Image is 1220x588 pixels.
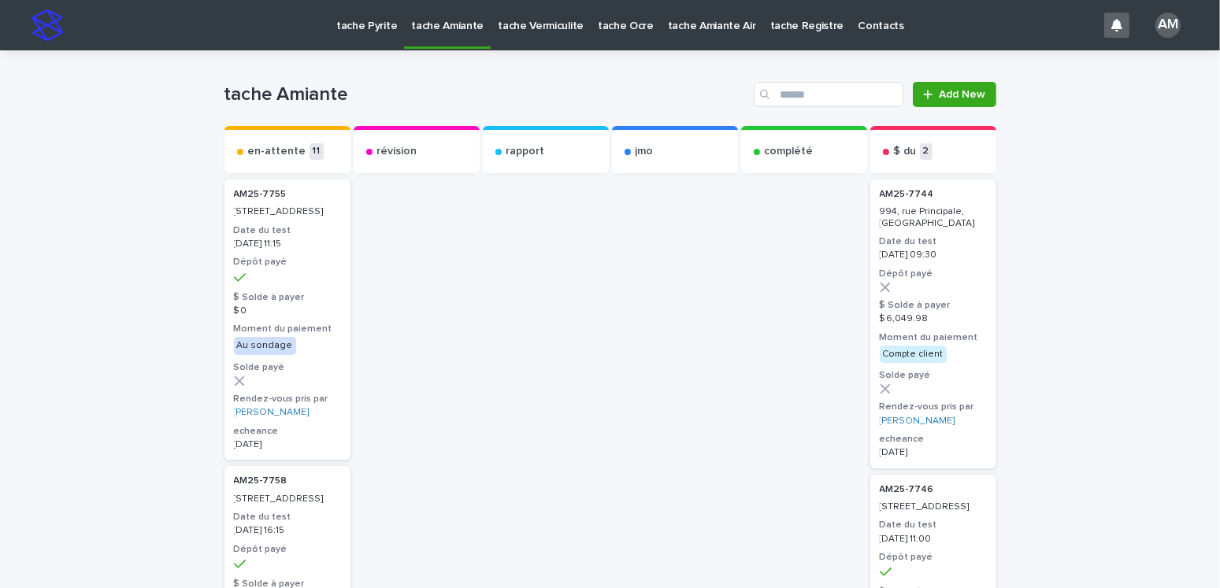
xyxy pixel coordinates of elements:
[234,407,310,418] a: [PERSON_NAME]
[754,82,903,107] input: Search
[880,235,987,248] h3: Date du test
[234,323,341,335] h3: Moment du paiement
[880,346,947,363] div: Compte client
[894,145,917,158] p: $ du
[234,224,341,237] h3: Date du test
[224,179,350,460] a: AM25-7755 [STREET_ADDRESS]Date du test[DATE] 11:15Dépôt payé$ Solde à payer$ 0Moment du paiementA...
[234,337,296,354] div: Au sondage
[880,519,987,531] h3: Date du test
[234,305,341,316] p: $ 0
[234,291,341,304] h3: $ Solde à payer
[310,143,324,160] p: 11
[1155,13,1181,38] div: AM
[234,543,341,556] h3: Dépôt payé
[234,361,341,374] h3: Solde payé
[880,501,987,512] p: [STREET_ADDRESS]
[880,534,987,545] p: [DATE] 11:00
[880,447,987,458] p: [DATE]
[234,425,341,438] h3: echeance
[234,525,341,536] p: [DATE] 16:15
[248,145,306,158] p: en-attente
[234,393,341,405] h3: Rendez-vous pris par
[880,331,987,344] h3: Moment du paiement
[234,206,341,217] p: [STREET_ADDRESS]
[913,82,996,107] a: Add New
[506,145,545,158] p: rapport
[880,313,987,324] p: $ 6,049.98
[880,369,987,382] h3: Solde payé
[880,250,987,261] p: [DATE] 09:30
[870,179,996,468] a: AM25-7744 994, rue Principale, [GEOGRAPHIC_DATA]Date du test[DATE] 09:30Dépôt payé$ Solde à payer...
[765,145,814,158] p: complété
[234,256,341,268] h3: Dépôt payé
[234,475,341,486] p: AM25-7758
[880,551,987,564] h3: Dépôt payé
[880,189,987,200] p: AM25-7744
[880,484,987,495] p: AM25-7746
[32,9,63,41] img: stacker-logo-s-only.png
[377,145,417,158] p: révision
[234,494,341,505] p: [STREET_ADDRESS]
[880,401,987,413] h3: Rendez-vous pris par
[636,145,654,158] p: jmo
[234,189,341,200] p: AM25-7755
[880,433,987,446] h3: echeance
[224,83,748,106] h1: tache Amiante
[940,89,986,100] span: Add New
[880,206,987,229] p: 994, rue Principale, [GEOGRAPHIC_DATA]
[880,299,987,312] h3: $ Solde à payer
[234,511,341,523] h3: Date du test
[234,439,341,450] p: [DATE]
[920,143,933,160] p: 2
[880,416,955,427] a: [PERSON_NAME]
[234,239,341,250] p: [DATE] 11:15
[880,268,987,280] h3: Dépôt payé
